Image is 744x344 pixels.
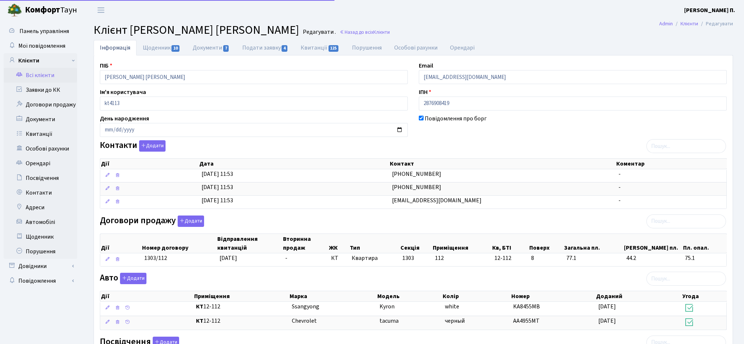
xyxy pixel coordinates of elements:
a: Документи [186,40,236,55]
th: Загальна пл. [563,234,623,253]
b: КТ [196,317,203,325]
a: Повідомлення [4,274,77,288]
span: черный [445,317,465,325]
span: 112 [435,254,444,262]
span: - [618,196,621,204]
label: Ім'я користувача [100,88,146,97]
span: Мої повідомлення [18,42,65,50]
span: Клієнти [373,29,390,36]
span: КТ [331,254,346,262]
a: Мої повідомлення [4,39,77,53]
span: 125 [329,45,339,52]
a: Орендарі [4,156,77,171]
a: Договори продажу [4,97,77,112]
button: Переключити навігацію [92,4,110,16]
button: Авто [120,273,146,284]
th: Поверх [529,234,563,253]
a: Всі клієнти [4,68,77,83]
input: Пошук... [646,139,726,153]
th: Кв, БТІ [491,234,529,253]
a: Порушення [346,40,388,55]
span: [DATE] 11:53 [202,170,233,178]
span: KA8455MB [513,303,540,311]
label: ІПН [419,88,431,97]
span: 12-112 [196,303,286,311]
span: [DATE] [598,317,616,325]
a: Клієнти [681,20,698,28]
span: Клієнт [PERSON_NAME] [PERSON_NAME] [94,22,299,39]
span: white [445,303,459,311]
th: Пл. опал. [682,234,727,253]
span: [EMAIL_ADDRESS][DOMAIN_NAME] [392,196,482,204]
a: Квитанції [294,40,345,55]
th: Вторинна продаж [282,234,328,253]
a: Посвідчення [4,171,77,185]
span: [DATE] [598,303,616,311]
a: [PERSON_NAME] П. [684,6,735,15]
span: - [618,170,621,178]
label: Повідомлення про борг [425,114,487,123]
b: Комфорт [25,4,60,16]
label: Контакти [100,140,166,152]
img: logo.png [7,3,22,18]
span: Таун [25,4,77,17]
th: Номер [511,291,596,301]
b: [PERSON_NAME] П. [684,6,735,14]
a: Особові рахунки [388,40,444,55]
input: Пошук... [646,214,726,228]
th: Дії [100,291,193,301]
th: Приміщення [432,234,491,253]
a: Довідники [4,259,77,274]
a: Щоденник [4,229,77,244]
span: 12-112 [196,317,286,325]
span: 7 [223,45,229,52]
a: Порушення [4,244,77,259]
nav: breadcrumb [648,16,744,32]
a: Контакти [4,185,77,200]
th: Модель [377,291,442,301]
span: [DATE] 11:53 [202,196,233,204]
span: 10 [171,45,179,52]
input: Пошук... [646,272,726,286]
label: ПІБ [100,61,112,70]
a: Admin [659,20,673,28]
small: Редагувати . [301,29,336,36]
a: Подати заявку [236,40,294,55]
li: Редагувати [698,20,733,28]
span: Ssangyong [292,303,319,311]
th: Доданий [595,291,681,301]
span: Chevrolet [292,317,317,325]
a: Панель управління [4,24,77,39]
span: 1303 [402,254,414,262]
label: День народження [100,114,149,123]
a: Назад до всіхКлієнти [340,29,390,36]
th: Секція [400,234,432,253]
span: [PHONE_NUMBER] [392,183,441,191]
span: - [618,183,621,191]
label: Договори продажу [100,216,204,227]
span: [DATE] 11:53 [202,183,233,191]
a: Орендарі [444,40,481,55]
span: 8 [531,254,560,262]
th: Номер договору [141,234,217,253]
button: Договори продажу [178,216,204,227]
b: КТ [196,303,203,311]
span: [DATE] [219,254,237,262]
a: Документи [4,112,77,127]
th: Колір [442,291,511,301]
button: Контакти [139,140,166,152]
th: Марка [289,291,377,301]
th: Приміщення [193,291,289,301]
span: Панель управління [19,27,69,35]
th: Угода [682,291,727,301]
a: Додати [176,214,204,227]
th: Відправлення квитанцій [217,234,282,253]
span: Квартира [352,254,396,262]
a: Квитанції [4,127,77,141]
span: 77.1 [566,254,620,262]
a: Заявки до КК [4,83,77,97]
span: 1303/112 [144,254,167,262]
th: Контакт [389,159,616,169]
th: Дата [199,159,389,169]
label: Авто [100,273,146,284]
